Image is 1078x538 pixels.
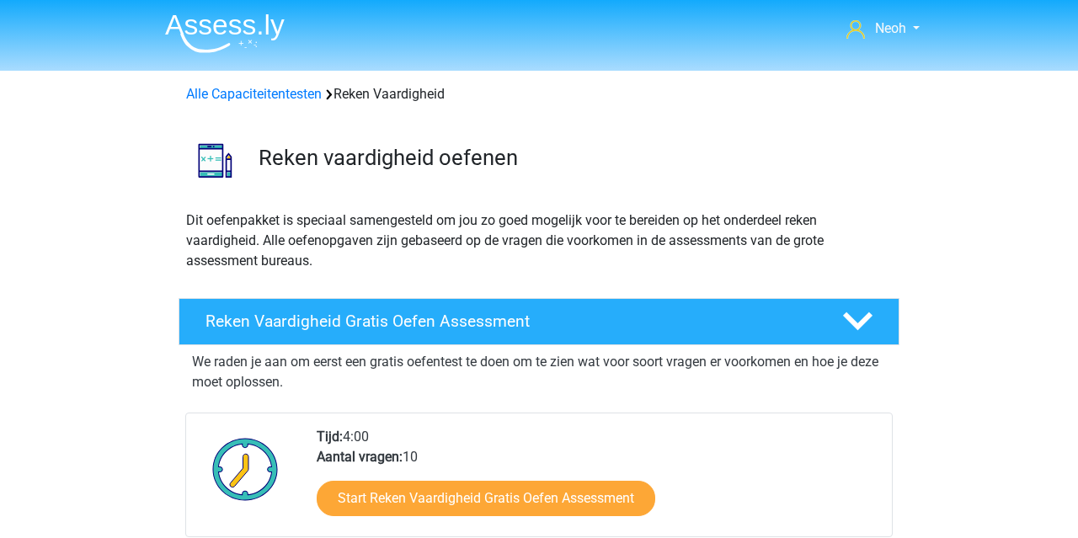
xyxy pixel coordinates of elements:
[317,481,655,516] a: Start Reken Vaardigheid Gratis Oefen Assessment
[317,449,403,465] b: Aantal vragen:
[875,20,906,36] span: Neoh
[192,352,886,392] p: We raden je aan om eerst een gratis oefentest te doen om te zien wat voor soort vragen er voorkom...
[179,125,251,196] img: reken vaardigheid
[172,298,906,345] a: Reken Vaardigheid Gratis Oefen Assessment
[205,312,815,331] h4: Reken Vaardigheid Gratis Oefen Assessment
[165,13,285,53] img: Assessly
[317,429,343,445] b: Tijd:
[304,427,891,536] div: 4:00 10
[179,84,899,104] div: Reken Vaardigheid
[259,145,886,171] h3: Reken vaardigheid oefenen
[203,427,288,511] img: Klok
[186,86,322,102] a: Alle Capaciteitentesten
[186,210,892,271] p: Dit oefenpakket is speciaal samengesteld om jou zo goed mogelijk voor te bereiden op het onderdee...
[840,19,926,39] a: Neoh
